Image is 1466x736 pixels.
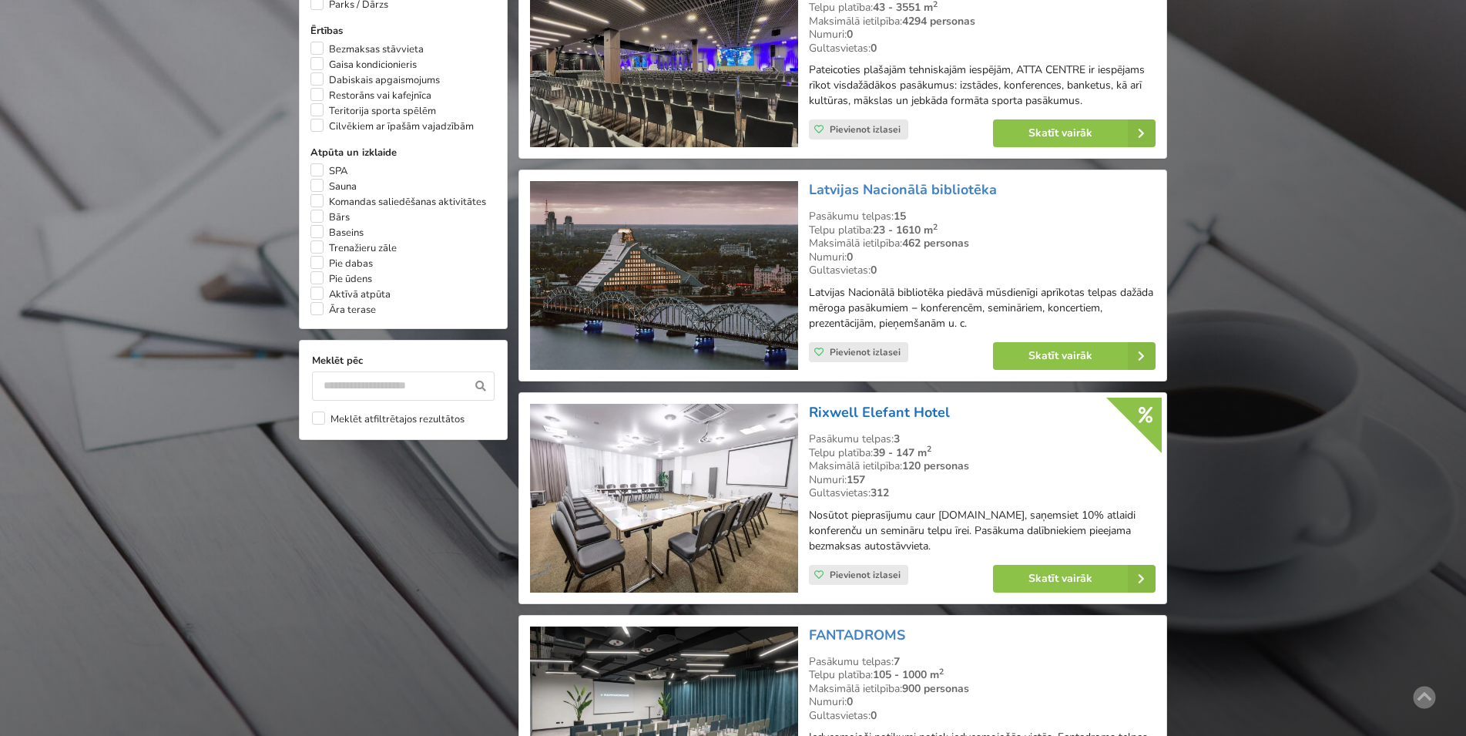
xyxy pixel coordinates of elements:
[312,353,495,368] label: Meklēt pēc
[871,486,889,500] strong: 312
[809,432,1156,446] div: Pasākumu telpas:
[847,472,865,487] strong: 157
[809,655,1156,669] div: Pasākumu telpas:
[809,223,1156,237] div: Telpu platība:
[530,404,797,593] img: Viesnīca | Rīga | Rixwell Elefant Hotel
[809,250,1156,264] div: Numuri:
[830,123,901,136] span: Pievienot izlasei
[310,287,391,302] label: Aktīvā atpūta
[993,119,1156,147] a: Skatīt vairāk
[809,508,1156,554] p: Nosūtot pieprasījumu caur [DOMAIN_NAME], saņemsiet 10% atlaidi konferenču un semināru telpu īrei....
[310,210,350,225] label: Bārs
[809,682,1156,696] div: Maksimālā ietilpība:
[894,209,906,223] strong: 15
[310,179,357,194] label: Sauna
[809,473,1156,487] div: Numuri:
[873,667,944,682] strong: 105 - 1000 m
[939,666,944,677] sup: 2
[993,565,1156,593] a: Skatīt vairāk
[873,445,931,460] strong: 39 - 147 m
[809,28,1156,42] div: Numuri:
[873,223,938,237] strong: 23 - 1610 m
[310,302,376,318] label: Āra terase
[894,432,900,446] strong: 3
[871,263,877,277] strong: 0
[310,119,474,134] label: Cilvēkiem ar īpašām vajadzībām
[310,271,372,287] label: Pie ūdens
[809,180,997,199] a: Latvijas Nacionālā bibliotēka
[993,342,1156,370] a: Skatīt vairāk
[933,221,938,233] sup: 2
[809,15,1156,29] div: Maksimālā ietilpība:
[871,708,877,723] strong: 0
[310,88,431,103] label: Restorāns vai kafejnīca
[310,23,496,39] label: Ērtības
[847,250,853,264] strong: 0
[809,210,1156,223] div: Pasākumu telpas:
[809,446,1156,460] div: Telpu platība:
[310,103,436,119] label: Teritorija sporta spēlēm
[847,27,853,42] strong: 0
[847,694,853,709] strong: 0
[530,181,797,370] img: Konferenču centrs | Rīga | Latvijas Nacionālā bibliotēka
[809,285,1156,331] p: Latvijas Nacionālā bibliotēka piedāvā mūsdienīgi aprīkotas telpas dažāda mēroga pasākumiem − konf...
[809,42,1156,55] div: Gultasvietas:
[809,626,905,644] a: FANTADROMS
[310,240,397,256] label: Trenažieru zāle
[830,569,901,581] span: Pievienot izlasei
[809,459,1156,473] div: Maksimālā ietilpība:
[809,668,1156,682] div: Telpu platība:
[310,145,496,160] label: Atpūta un izklaide
[902,236,969,250] strong: 462 personas
[310,194,486,210] label: Komandas saliedēšanas aktivitātes
[809,264,1156,277] div: Gultasvietas:
[902,681,969,696] strong: 900 personas
[809,237,1156,250] div: Maksimālā ietilpība:
[809,1,1156,15] div: Telpu platība:
[902,459,969,473] strong: 120 personas
[310,57,417,72] label: Gaisa kondicionieris
[871,41,877,55] strong: 0
[310,256,373,271] label: Pie dabas
[809,695,1156,709] div: Numuri:
[312,412,465,427] label: Meklēt atfiltrētajos rezultātos
[310,225,364,240] label: Baseins
[927,443,931,455] sup: 2
[310,163,347,179] label: SPA
[809,486,1156,500] div: Gultasvietas:
[809,403,950,422] a: Rixwell Elefant Hotel
[809,709,1156,723] div: Gultasvietas:
[809,62,1156,109] p: Pateicoties plašajām tehniskajām iespējām, ATTA CENTRE ir iespējams rīkot visdažādākos pasākumus:...
[902,14,975,29] strong: 4294 personas
[310,72,440,88] label: Dabiskais apgaismojums
[830,346,901,358] span: Pievienot izlasei
[894,654,900,669] strong: 7
[310,42,424,57] label: Bezmaksas stāvvieta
